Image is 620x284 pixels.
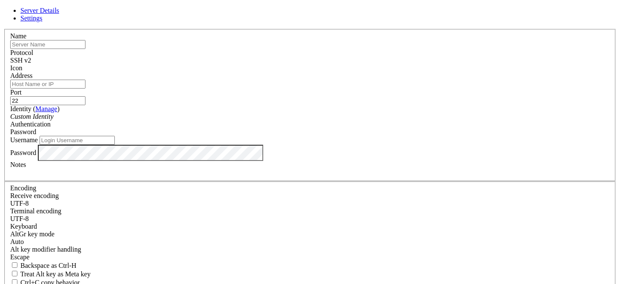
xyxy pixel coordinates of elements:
[20,262,77,269] span: Backspace as Ctrl-H
[10,89,22,96] label: Port
[10,270,91,278] label: Whether the Alt key acts as a Meta key or as a distinct Alt key.
[20,270,91,278] span: Treat Alt key as Meta key
[10,223,37,230] label: Keyboard
[10,80,85,89] input: Host Name or IP
[10,128,610,136] div: Password
[10,238,24,245] span: Auto
[10,149,36,156] label: Password
[10,161,26,168] label: Notes
[10,40,85,49] input: Server Name
[10,57,610,64] div: SSH v2
[10,238,610,246] div: Auto
[12,271,17,276] input: Treat Alt key as Meta key
[10,215,610,223] div: UTF-8
[10,57,31,64] span: SSH v2
[10,113,54,120] i: Custom Identity
[12,262,17,268] input: Backspace as Ctrl-H
[40,136,115,145] input: Login Username
[10,192,59,199] label: Set the expected encoding for data received from the host. If the encodings do not match, visual ...
[10,113,610,120] div: Custom Identity
[10,64,22,72] label: Icon
[10,128,36,135] span: Password
[10,49,33,56] label: Protocol
[10,96,85,105] input: Port Number
[10,215,29,222] span: UTF-8
[10,120,51,128] label: Authentication
[10,200,29,207] span: UTF-8
[35,105,57,112] a: Manage
[10,207,61,215] label: The default terminal encoding. ISO-2022 enables character map translations (like graphics maps). ...
[33,105,60,112] span: ( )
[10,200,610,207] div: UTF-8
[10,184,36,192] label: Encoding
[10,105,60,112] label: Identity
[10,230,54,238] label: Set the expected encoding for data received from the host. If the encodings do not match, visual ...
[10,253,610,261] div: Escape
[20,7,59,14] a: Server Details
[10,32,26,40] label: Name
[10,246,81,253] label: Controls how the Alt key is handled. Escape: Send an ESC prefix. 8-Bit: Add 128 to the typed char...
[10,253,29,261] span: Escape
[10,136,38,143] label: Username
[20,14,43,22] a: Settings
[10,262,77,269] label: If true, the backspace should send BS ('\x08', aka ^H). Otherwise the backspace key should send '...
[10,72,32,79] label: Address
